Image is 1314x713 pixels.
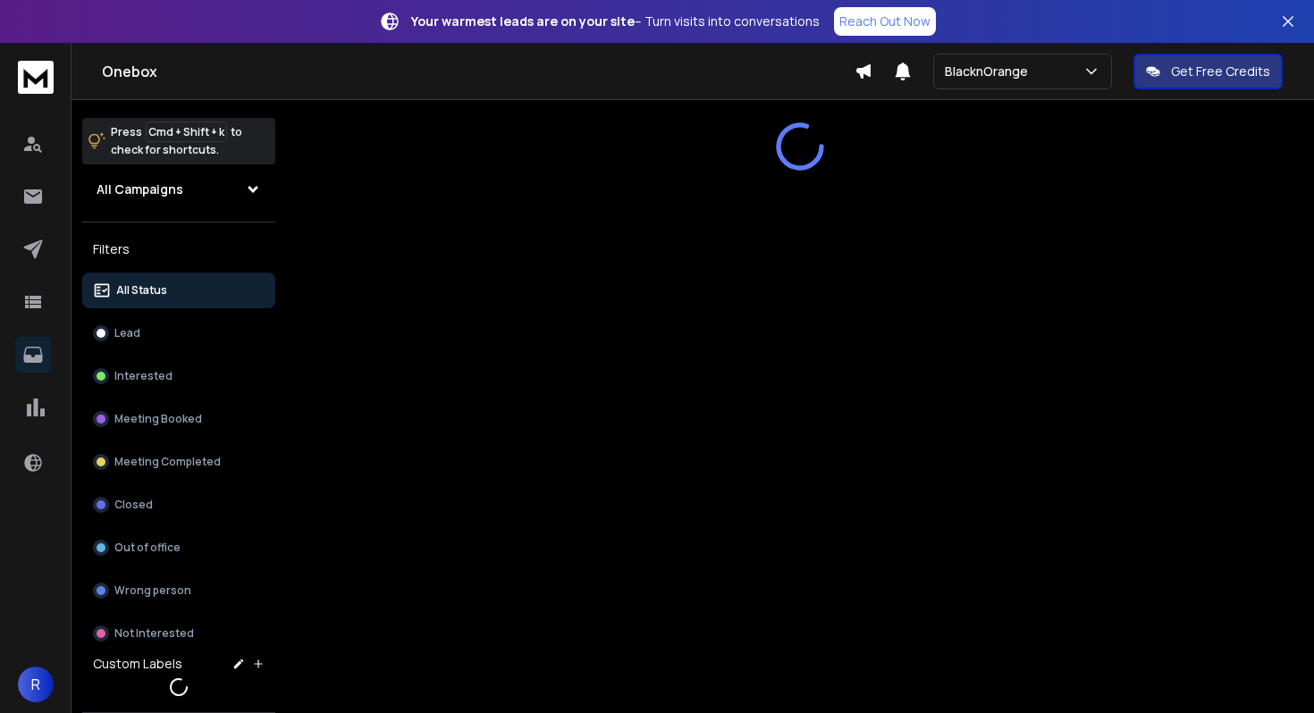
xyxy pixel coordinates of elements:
p: All Status [116,283,167,298]
h1: All Campaigns [97,180,183,198]
p: – Turn visits into conversations [411,13,820,30]
button: All Status [82,273,275,308]
p: Lead [114,326,140,340]
span: Cmd + Shift + k [146,122,227,142]
button: Not Interested [82,616,275,651]
p: Not Interested [114,626,194,641]
img: logo [18,61,54,94]
button: Meeting Completed [82,444,275,480]
p: Meeting Booked [114,412,202,426]
button: Lead [82,315,275,351]
button: R [18,667,54,702]
p: Out of office [114,541,181,555]
strong: Your warmest leads are on your site [411,13,635,29]
a: Reach Out Now [834,7,936,36]
p: Wrong person [114,583,191,598]
h3: Custom Labels [93,655,182,673]
p: Reach Out Now [839,13,931,30]
p: Meeting Completed [114,455,221,469]
button: Closed [82,487,275,523]
p: Get Free Credits [1171,63,1270,80]
h1: Onebox [102,61,855,82]
button: Wrong person [82,573,275,608]
p: Press to check for shortcuts. [111,123,242,159]
p: BlacknOrange [945,63,1035,80]
button: Get Free Credits [1133,54,1283,89]
p: Interested [114,369,173,383]
button: Meeting Booked [82,401,275,437]
p: Closed [114,498,153,512]
h3: Filters [82,237,275,262]
button: Interested [82,358,275,394]
button: All Campaigns [82,172,275,207]
button: Out of office [82,530,275,566]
